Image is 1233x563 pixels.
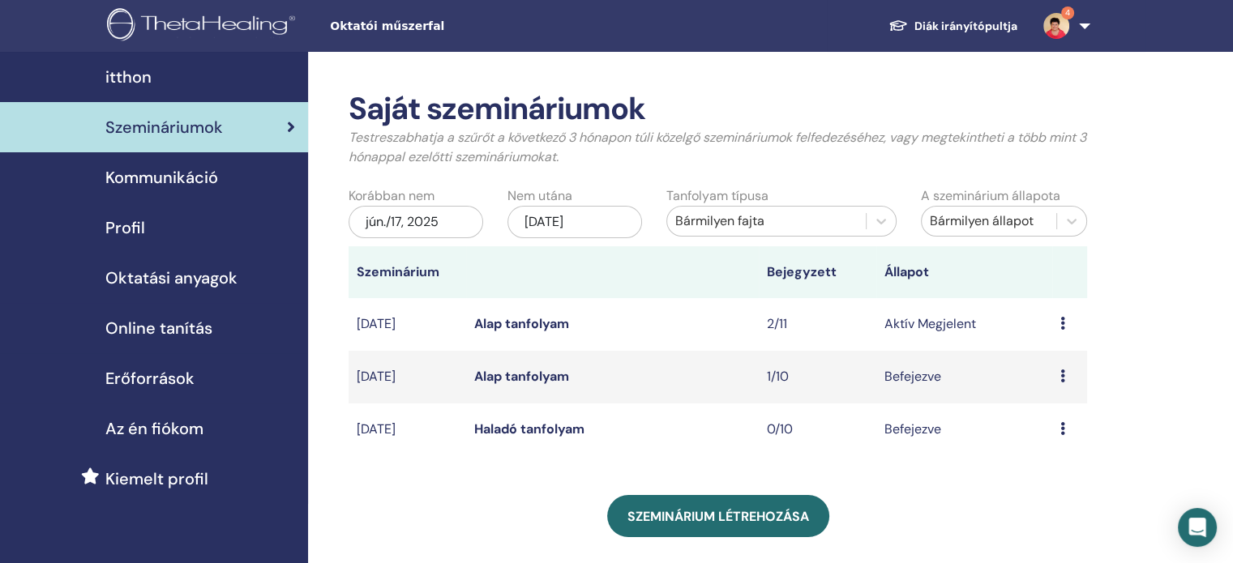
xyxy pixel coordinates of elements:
td: 2/11 [759,298,876,351]
td: [DATE] [349,351,466,403]
span: Kiemelt profil [105,467,208,491]
span: Profil [105,215,145,240]
th: Szeminárium [349,246,466,298]
label: A szeminárium állapota [921,186,1060,206]
a: Diák irányítópultja [876,11,1030,41]
td: Befejezve [876,351,1052,403]
div: Bármilyen állapot [930,211,1048,231]
span: Erőforrások [105,366,195,390]
img: graduation-cap-white.svg [888,19,908,32]
td: [DATE] [349,403,466,456]
span: Szeminárium létrehozása [627,508,809,525]
a: Szeminárium létrehozása [607,495,829,537]
div: Bármilyen fajta [675,211,858,231]
td: 1/10 [759,351,876,403]
img: logo.png [107,8,301,45]
span: Oktatói műszerfal [330,18,573,35]
div: Open Intercom Messenger [1178,508,1217,547]
td: Aktív Megjelent [876,298,1052,351]
div: jún./17, 2025 [349,206,483,238]
div: [DATE] [507,206,642,238]
span: itthon [105,65,152,89]
span: Oktatási anyagok [105,266,238,290]
td: 0/10 [759,403,876,456]
span: Szemináriumok [105,115,223,139]
td: Befejezve [876,403,1052,456]
span: 4 [1061,6,1074,19]
th: Állapot [876,246,1052,298]
th: Bejegyzett [759,246,876,298]
img: default.jpg [1043,13,1069,39]
td: [DATE] [349,298,466,351]
label: Tanfolyam típusa [666,186,768,206]
span: Kommunikáció [105,165,218,190]
label: Nem utána [507,186,572,206]
label: Korábban nem [349,186,435,206]
p: Testreszabhatja a szűrőt a következő 3 hónapon túli közelgő szemináriumok felfedezéséhez, vagy me... [349,128,1087,167]
a: Alap tanfolyam [474,368,569,385]
span: Online tanítás [105,316,212,340]
a: Alap tanfolyam [474,315,569,332]
a: Haladó tanfolyam [474,420,584,437]
h2: Saját szemináriumok [349,91,1087,128]
span: Az én fiókom [105,416,203,441]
